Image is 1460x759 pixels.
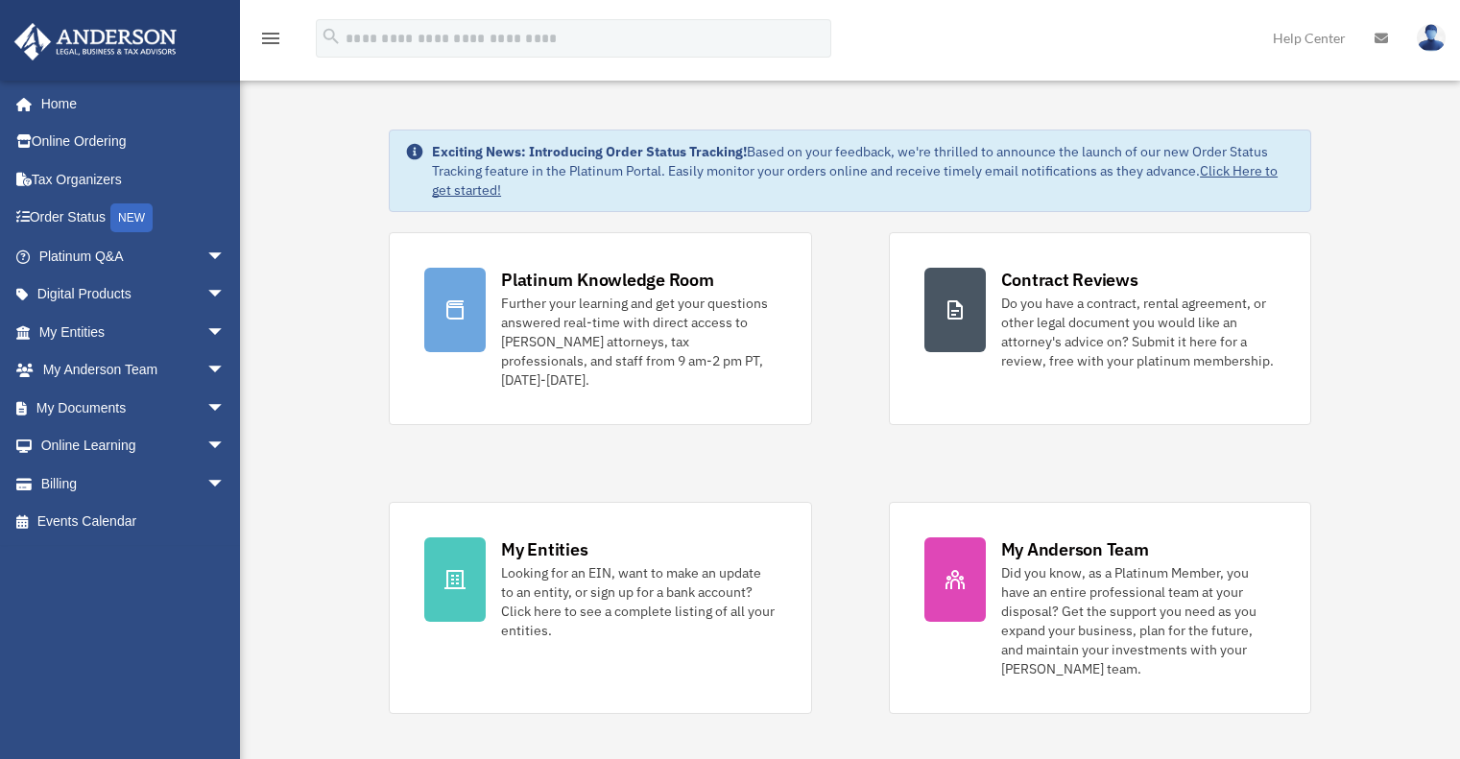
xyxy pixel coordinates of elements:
a: Platinum Knowledge Room Further your learning and get your questions answered real-time with dire... [389,232,811,425]
img: Anderson Advisors Platinum Portal [9,23,182,60]
div: Contract Reviews [1001,268,1138,292]
a: Billingarrow_drop_down [13,464,254,503]
a: Online Learningarrow_drop_down [13,427,254,465]
a: Events Calendar [13,503,254,541]
i: search [321,26,342,47]
div: Looking for an EIN, want to make an update to an entity, or sign up for a bank account? Click her... [501,563,776,640]
div: My Entities [501,537,587,561]
a: My Entitiesarrow_drop_down [13,313,254,351]
a: Order StatusNEW [13,199,254,238]
a: Click Here to get started! [432,162,1278,199]
div: NEW [110,203,153,232]
a: Online Ordering [13,123,254,161]
span: arrow_drop_down [206,464,245,504]
span: arrow_drop_down [206,313,245,352]
div: Do you have a contract, rental agreement, or other legal document you would like an attorney's ad... [1001,294,1276,370]
a: My Anderson Team Did you know, as a Platinum Member, you have an entire professional team at your... [889,502,1311,714]
a: Platinum Q&Aarrow_drop_down [13,237,254,275]
img: User Pic [1417,24,1446,52]
div: My Anderson Team [1001,537,1149,561]
a: Digital Productsarrow_drop_down [13,275,254,314]
i: menu [259,27,282,50]
a: Tax Organizers [13,160,254,199]
div: Further your learning and get your questions answered real-time with direct access to [PERSON_NAM... [501,294,776,390]
strong: Exciting News: Introducing Order Status Tracking! [432,143,747,160]
a: Contract Reviews Do you have a contract, rental agreement, or other legal document you would like... [889,232,1311,425]
span: arrow_drop_down [206,237,245,276]
span: arrow_drop_down [206,351,245,391]
span: arrow_drop_down [206,427,245,466]
span: arrow_drop_down [206,389,245,428]
div: Based on your feedback, we're thrilled to announce the launch of our new Order Status Tracking fe... [432,142,1295,200]
div: Did you know, as a Platinum Member, you have an entire professional team at your disposal? Get th... [1001,563,1276,678]
a: menu [259,34,282,50]
a: My Documentsarrow_drop_down [13,389,254,427]
a: My Anderson Teamarrow_drop_down [13,351,254,390]
a: My Entities Looking for an EIN, want to make an update to an entity, or sign up for a bank accoun... [389,502,811,714]
span: arrow_drop_down [206,275,245,315]
div: Platinum Knowledge Room [501,268,714,292]
a: Home [13,84,245,123]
